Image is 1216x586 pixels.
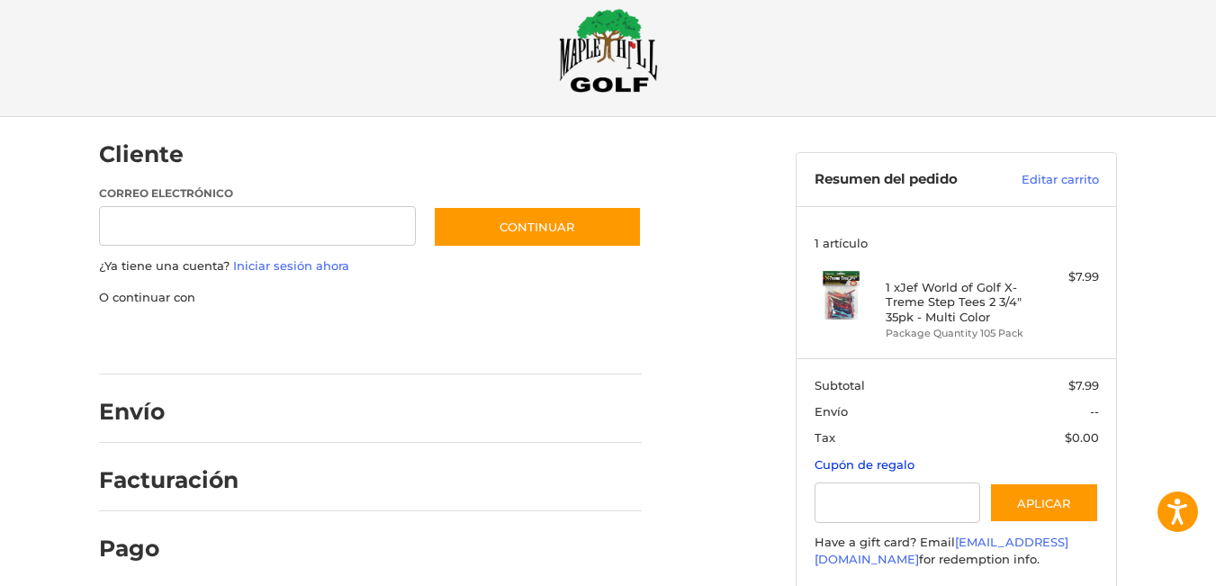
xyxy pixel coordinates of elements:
[1028,268,1099,286] div: $7.99
[815,534,1099,569] div: Have a gift card? Email for redemption info.
[1068,378,1099,392] span: $7.99
[815,430,835,445] span: Tax
[815,378,865,392] span: Subtotal
[886,280,1023,324] h4: 1 x Jef World of Golf X-Treme Step Tees 2 3/4" 35pk - Multi Color
[999,171,1099,189] a: Editar carrito
[99,289,642,307] p: O continuar con
[99,535,204,563] h2: Pago
[989,482,1099,523] button: Aplicar
[99,185,416,202] label: Correo electrónico
[559,8,658,93] img: Maple Hill Golf
[1067,537,1216,586] iframe: Reseñas de usuarios en Google
[815,171,999,189] h3: Resumen del pedido
[94,324,229,356] iframe: PayPal-paypal
[815,457,914,472] a: Cupón de regalo
[815,236,1099,250] h3: 1 artículo
[886,326,1023,341] li: Package Quantity 105 Pack
[99,398,204,426] h2: Envío
[233,258,349,273] a: Iniciar sesión ahora
[433,206,642,248] button: Continuar
[99,257,642,275] p: ¿Ya tiene una cuenta?
[815,482,981,523] input: Cupón de regalo o código de cupón
[815,404,848,419] span: Envío
[99,466,239,494] h2: Facturación
[99,140,204,168] h2: Cliente
[1065,430,1099,445] span: $0.00
[1090,404,1099,419] span: --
